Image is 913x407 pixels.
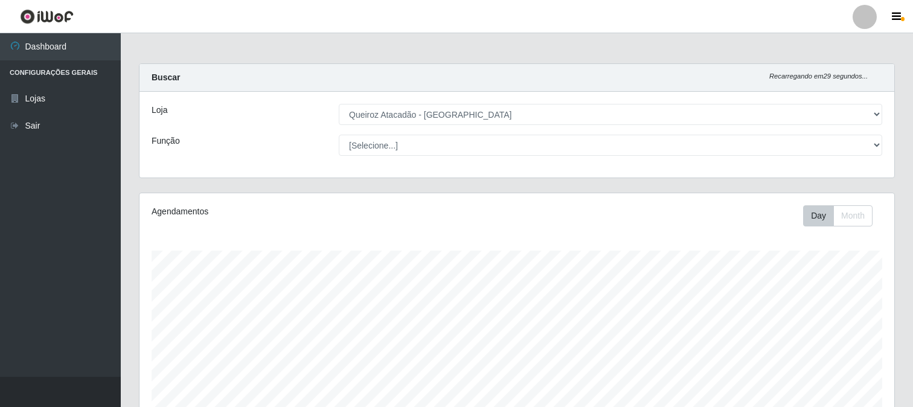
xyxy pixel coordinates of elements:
div: Agendamentos [152,205,446,218]
div: Toolbar with button groups [803,205,882,226]
img: CoreUI Logo [20,9,74,24]
button: Month [833,205,873,226]
div: First group [803,205,873,226]
button: Day [803,205,834,226]
strong: Buscar [152,72,180,82]
i: Recarregando em 29 segundos... [769,72,868,80]
label: Função [152,135,180,147]
label: Loja [152,104,167,117]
